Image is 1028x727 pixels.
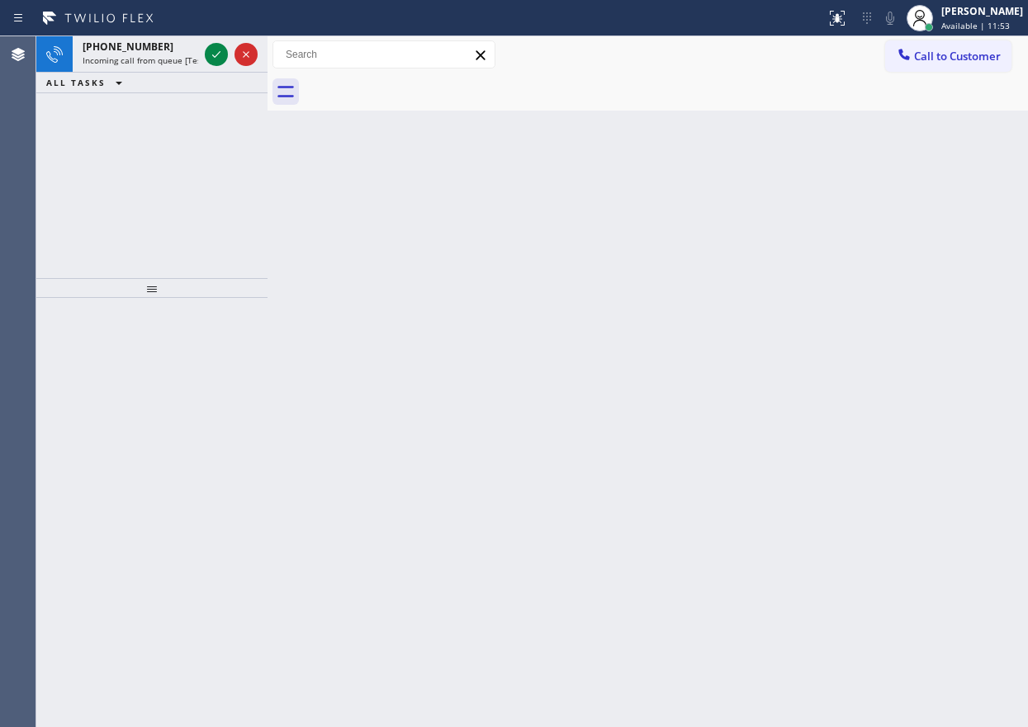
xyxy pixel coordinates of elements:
button: ALL TASKS [36,73,139,92]
button: Accept [205,43,228,66]
button: Reject [234,43,258,66]
button: Call to Customer [885,40,1011,72]
input: Search [273,41,495,68]
span: ALL TASKS [46,77,106,88]
span: [PHONE_NUMBER] [83,40,173,54]
button: Mute [879,7,902,30]
span: Call to Customer [914,49,1001,64]
span: Incoming call from queue [Test] All [83,54,220,66]
span: Available | 11:53 [941,20,1010,31]
div: [PERSON_NAME] [941,4,1023,18]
